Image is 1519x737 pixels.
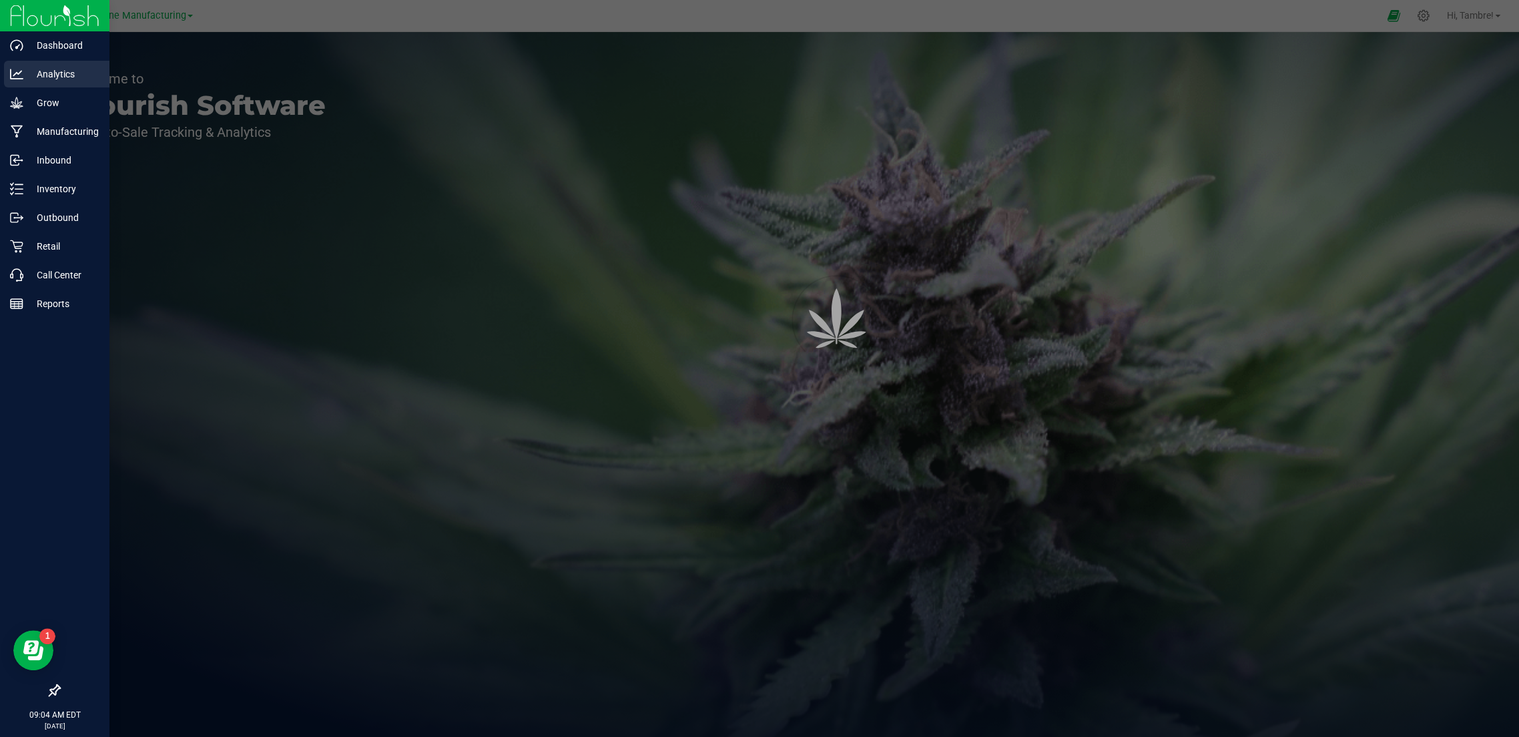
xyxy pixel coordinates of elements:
[23,210,103,226] p: Outbound
[23,238,103,254] p: Retail
[13,630,53,670] iframe: Resource center
[23,95,103,111] p: Grow
[6,709,103,721] p: 09:04 AM EDT
[10,268,23,282] inline-svg: Call Center
[23,37,103,53] p: Dashboard
[23,152,103,168] p: Inbound
[10,125,23,138] inline-svg: Manufacturing
[10,96,23,109] inline-svg: Grow
[10,39,23,52] inline-svg: Dashboard
[10,154,23,167] inline-svg: Inbound
[10,240,23,253] inline-svg: Retail
[10,211,23,224] inline-svg: Outbound
[23,296,103,312] p: Reports
[23,267,103,283] p: Call Center
[10,67,23,81] inline-svg: Analytics
[23,181,103,197] p: Inventory
[10,182,23,196] inline-svg: Inventory
[6,721,103,731] p: [DATE]
[23,124,103,140] p: Manufacturing
[10,297,23,310] inline-svg: Reports
[39,628,55,644] iframe: Resource center unread badge
[23,66,103,82] p: Analytics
